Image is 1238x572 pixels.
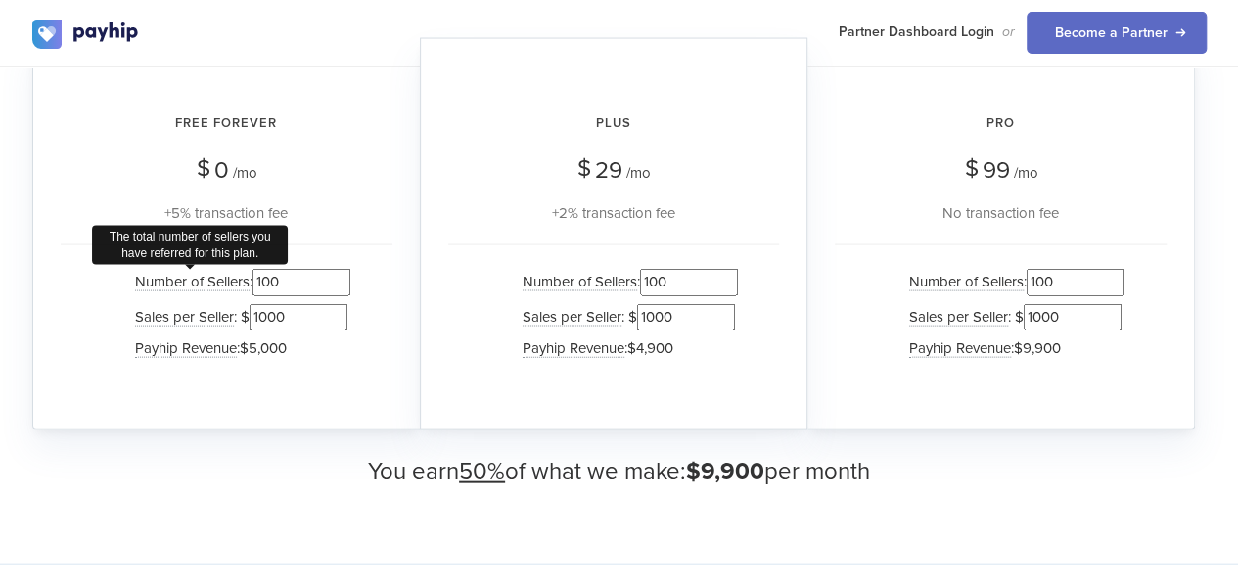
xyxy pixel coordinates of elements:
div: +2% transaction fee [448,201,779,225]
span: 0 [214,156,229,185]
li: : $ [513,300,738,334]
h2: Free Forever [61,98,392,150]
div: +5% transaction fee [61,201,392,225]
span: Sales per Seller [909,308,1008,327]
span: Number of Sellers [135,273,250,291]
span: Payhip Revenue [909,339,1011,358]
div: No transaction fee [835,201,1167,225]
span: $ [577,148,591,190]
h2: Pro [835,98,1167,150]
li: : [899,265,1124,299]
u: 50% [459,458,505,486]
span: Sales per Seller [135,308,234,327]
li: : [899,334,1124,363]
li: : [125,265,350,299]
h3: You earn of what we make: per month [32,460,1207,485]
span: $4,900 [627,339,673,357]
span: $ [197,148,210,190]
span: /mo [1014,164,1038,182]
span: Payhip Revenue [523,339,624,358]
a: Become a Partner [1027,12,1207,54]
li: : [513,334,738,363]
h2: Plus [448,98,779,150]
span: 29 [595,156,622,185]
span: Number of Sellers [523,273,637,291]
img: logo.svg [32,20,140,49]
span: /mo [233,164,257,182]
span: Sales per Seller [523,308,621,327]
li: : $ [125,300,350,334]
span: /mo [626,164,651,182]
span: 99 [983,156,1010,185]
li: : $ [899,300,1124,334]
li: : [513,265,738,299]
div: The total number of sellers you have referred for this plan. [92,226,288,265]
span: $9,900 [686,458,764,486]
span: Payhip Revenue [135,339,237,358]
span: $5,000 [240,339,287,357]
li: : [125,334,350,363]
span: Number of Sellers [909,273,1024,291]
span: $ [965,148,979,190]
span: $9,900 [1014,339,1061,357]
